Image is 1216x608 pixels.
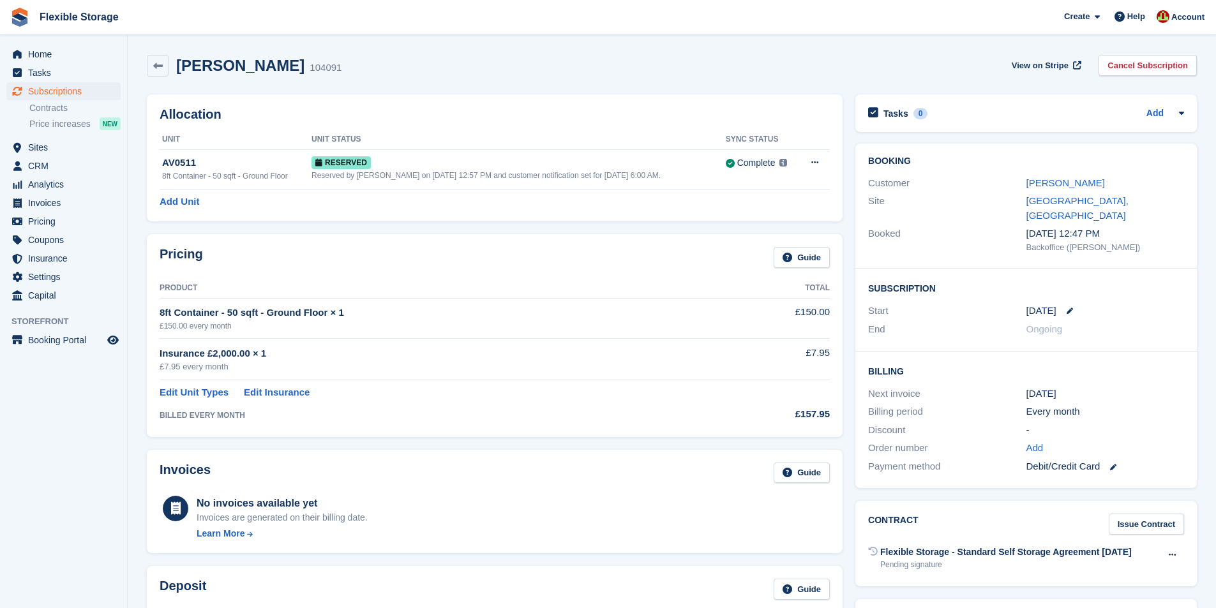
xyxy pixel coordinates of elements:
[6,249,121,267] a: menu
[28,157,105,175] span: CRM
[1109,514,1184,535] a: Issue Contract
[160,385,229,400] a: Edit Unit Types
[28,212,105,230] span: Pricing
[6,157,121,175] a: menu
[160,579,206,600] h2: Deposit
[868,423,1026,438] div: Discount
[244,385,310,400] a: Edit Insurance
[6,64,121,82] a: menu
[160,346,724,361] div: Insurance £2,000.00 × 1
[1012,59,1069,72] span: View on Stripe
[160,463,211,484] h2: Invoices
[913,108,928,119] div: 0
[868,281,1184,294] h2: Subscription
[160,278,724,299] th: Product
[724,278,830,299] th: Total
[1026,404,1184,419] div: Every month
[868,156,1184,167] h2: Booking
[105,332,121,348] a: Preview store
[197,511,368,524] div: Invoices are generated on their billing date.
[1026,226,1184,241] div: [DATE] 12:47 PM
[868,304,1026,318] div: Start
[868,226,1026,253] div: Booked
[28,249,105,267] span: Insurance
[774,579,830,600] a: Guide
[6,194,121,212] a: menu
[1007,55,1084,76] a: View on Stripe
[1026,241,1184,254] div: Backoffice ([PERSON_NAME])
[29,102,121,114] a: Contracts
[883,108,908,119] h2: Tasks
[1064,10,1090,23] span: Create
[310,61,342,75] div: 104091
[312,170,726,181] div: Reserved by [PERSON_NAME] on [DATE] 12:57 PM and customer notification set for [DATE] 6:00 AM.
[6,286,121,304] a: menu
[6,331,121,349] a: menu
[1127,10,1145,23] span: Help
[10,8,29,27] img: stora-icon-8386f47178a22dfd0bd8f6a31ec36ba5ce8667c1dd55bd0f319d3a0aa187defe.svg
[868,176,1026,191] div: Customer
[34,6,124,27] a: Flexible Storage
[6,231,121,249] a: menu
[312,130,726,150] th: Unit Status
[724,339,830,380] td: £7.95
[160,360,724,373] div: £7.95 every month
[868,459,1026,474] div: Payment method
[737,156,776,170] div: Complete
[160,410,724,421] div: BILLED EVERY MONTH
[880,559,1132,570] div: Pending signature
[6,212,121,230] a: menu
[724,298,830,338] td: £150.00
[880,545,1132,559] div: Flexible Storage - Standard Self Storage Agreement [DATE]
[1026,441,1044,456] a: Add
[28,64,105,82] span: Tasks
[774,463,830,484] a: Guide
[774,247,830,268] a: Guide
[6,45,121,63] a: menu
[1171,11,1205,24] span: Account
[1026,304,1056,318] time: 2025-09-02 00:00:00 UTC
[6,175,121,193] a: menu
[176,57,304,74] h2: [PERSON_NAME]
[11,315,127,328] span: Storefront
[28,286,105,304] span: Capital
[162,170,312,182] div: 8ft Container - 50 sqft - Ground Floor
[1157,10,1169,23] img: David Jones
[779,159,787,167] img: icon-info-grey-7440780725fd019a000dd9b08b2336e03edf1995a4989e88bcd33f0948082b44.svg
[28,45,105,63] span: Home
[1099,55,1197,76] a: Cancel Subscription
[1026,195,1129,221] a: [GEOGRAPHIC_DATA], [GEOGRAPHIC_DATA]
[162,156,312,170] div: AV0511
[1146,107,1164,121] a: Add
[868,322,1026,337] div: End
[160,306,724,320] div: 8ft Container - 50 sqft - Ground Floor × 1
[28,268,105,286] span: Settings
[160,130,312,150] th: Unit
[160,320,724,332] div: £150.00 every month
[868,387,1026,401] div: Next invoice
[160,247,203,268] h2: Pricing
[868,194,1026,223] div: Site
[29,118,91,130] span: Price increases
[868,441,1026,456] div: Order number
[868,364,1184,377] h2: Billing
[197,496,368,511] div: No invoices available yet
[28,138,105,156] span: Sites
[6,138,121,156] a: menu
[28,331,105,349] span: Booking Portal
[160,195,199,209] a: Add Unit
[312,156,371,169] span: Reserved
[1026,177,1105,188] a: [PERSON_NAME]
[29,117,121,131] a: Price increases NEW
[1026,387,1184,401] div: [DATE]
[1026,423,1184,438] div: -
[726,130,799,150] th: Sync Status
[100,117,121,130] div: NEW
[28,82,105,100] span: Subscriptions
[6,82,121,100] a: menu
[28,175,105,193] span: Analytics
[868,514,919,535] h2: Contract
[724,407,830,422] div: £157.95
[160,107,830,122] h2: Allocation
[28,194,105,212] span: Invoices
